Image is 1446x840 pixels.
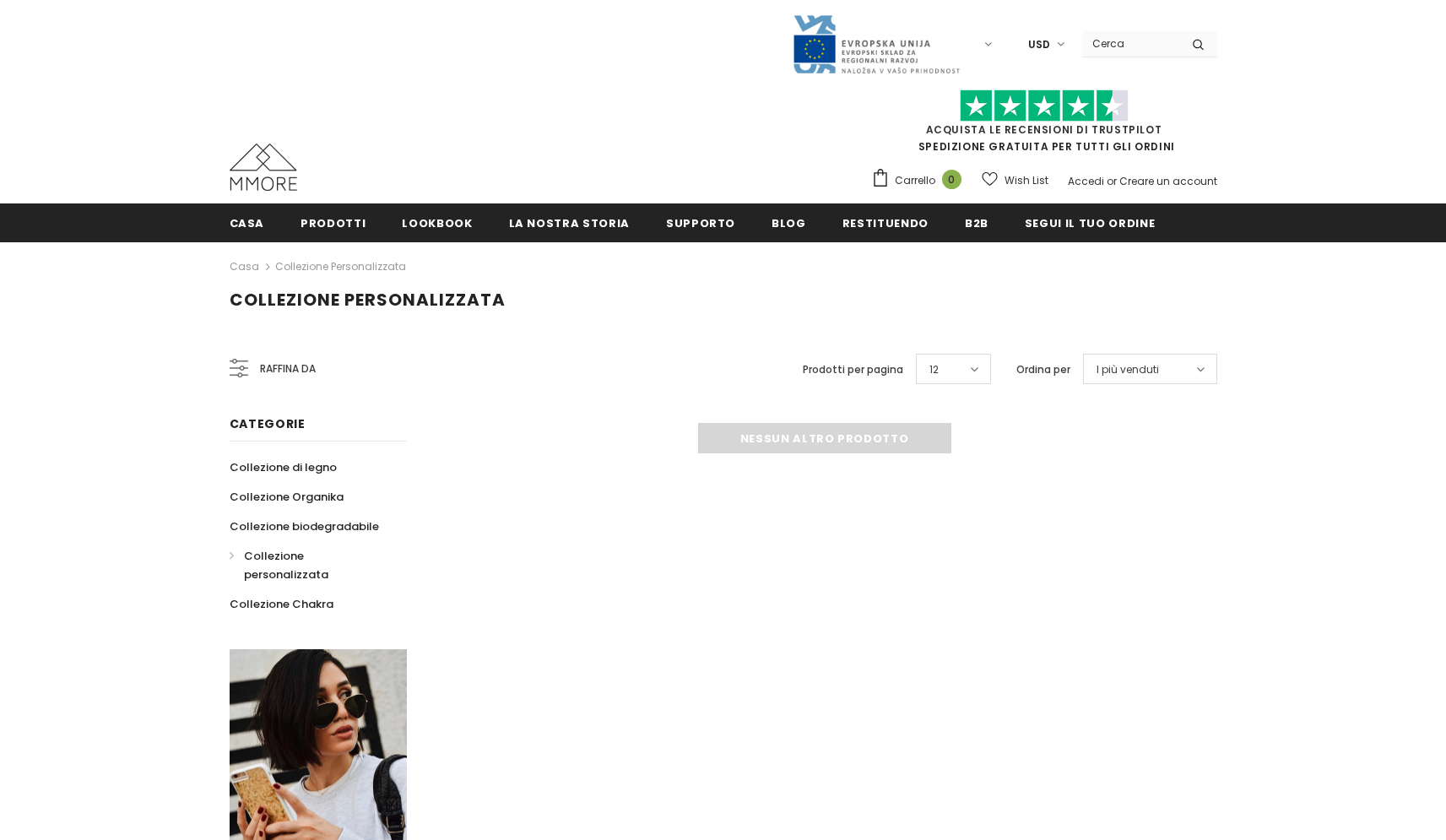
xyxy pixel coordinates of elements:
[842,203,929,241] a: Restituendo
[803,361,903,378] label: Prodotti per pagina
[965,203,988,241] a: B2B
[772,215,806,231] span: Blog
[1107,174,1117,188] span: or
[666,203,735,241] a: supporto
[842,215,929,231] span: Restituendo
[230,489,344,505] span: Collezione Organika
[965,215,988,231] span: B2B
[230,144,297,191] img: Casi MMORE
[1097,361,1159,378] span: I più venduti
[230,215,265,231] span: Casa
[772,203,806,241] a: Blog
[230,589,333,619] a: Collezione Chakra
[402,203,472,241] a: Lookbook
[792,14,961,75] img: Javni Razpis
[244,548,328,583] span: Collezione personalizzata
[509,203,630,241] a: La nostra storia
[230,541,388,589] a: Collezione personalizzata
[230,453,337,482] a: Collezione di legno
[1082,31,1179,56] input: Search Site
[982,165,1048,195] a: Wish List
[926,122,1162,137] a: Acquista le recensioni di TrustPilot
[871,168,970,193] a: Carrello 0
[230,518,379,534] span: Collezione biodegradabile
[1119,174,1217,188] a: Creare un account
[1016,361,1070,378] label: Ordina per
[230,482,344,512] a: Collezione Organika
[275,259,406,274] a: Collezione personalizzata
[230,257,259,277] a: Casa
[666,215,735,231] span: supporto
[260,360,316,378] span: Raffina da
[942,170,961,189] span: 0
[1005,172,1048,189] span: Wish List
[895,172,935,189] span: Carrello
[1025,203,1155,241] a: Segui il tuo ordine
[230,596,333,612] span: Collezione Chakra
[1068,174,1104,188] a: Accedi
[230,415,306,432] span: Categorie
[402,215,472,231] span: Lookbook
[792,36,961,51] a: Javni Razpis
[230,203,265,241] a: Casa
[1028,36,1050,53] span: USD
[301,203,366,241] a: Prodotti
[929,361,939,378] span: 12
[301,215,366,231] span: Prodotti
[1025,215,1155,231] span: Segui il tuo ordine
[960,89,1129,122] img: Fidati di Pilot Stars
[871,97,1217,154] span: SPEDIZIONE GRATUITA PER TUTTI GLI ORDINI
[509,215,630,231] span: La nostra storia
[230,512,379,541] a: Collezione biodegradabile
[230,459,337,475] span: Collezione di legno
[230,288,506,312] span: Collezione personalizzata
